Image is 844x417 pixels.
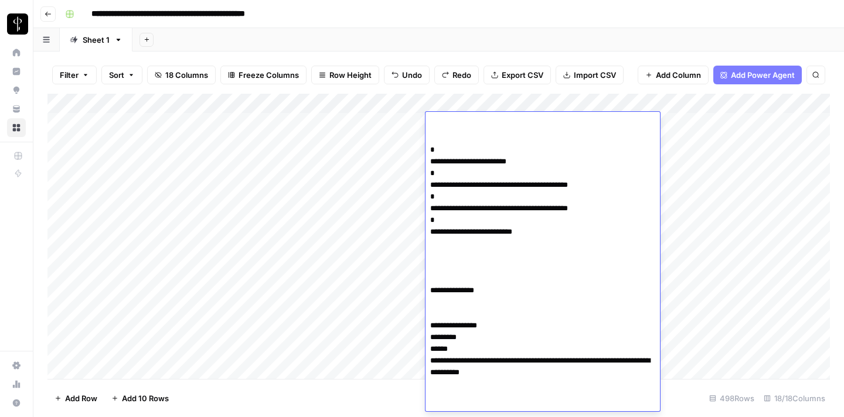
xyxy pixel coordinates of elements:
span: Row Height [329,69,372,81]
span: Export CSV [502,69,543,81]
div: 498 Rows [705,389,759,408]
div: Sheet 1 [83,34,110,46]
span: Undo [402,69,422,81]
span: Filter [60,69,79,81]
a: Usage [7,375,26,394]
a: Settings [7,356,26,375]
span: Freeze Columns [239,69,299,81]
button: Add Row [47,389,104,408]
span: Redo [452,69,471,81]
button: Import CSV [556,66,624,84]
button: Add 10 Rows [104,389,176,408]
a: Browse [7,118,26,137]
button: 18 Columns [147,66,216,84]
button: Freeze Columns [220,66,307,84]
span: Sort [109,69,124,81]
button: Export CSV [484,66,551,84]
a: Opportunities [7,81,26,100]
button: Row Height [311,66,379,84]
a: Home [7,43,26,62]
button: Add Column [638,66,709,84]
a: Your Data [7,100,26,118]
a: Insights [7,62,26,81]
button: Help + Support [7,394,26,412]
img: LP Production Workloads Logo [7,13,28,35]
span: Import CSV [574,69,616,81]
span: Add Power Agent [731,69,795,81]
a: Sheet 1 [60,28,132,52]
button: Add Power Agent [713,66,802,84]
span: Add 10 Rows [122,392,169,404]
button: Redo [434,66,479,84]
span: 18 Columns [165,69,208,81]
button: Sort [101,66,142,84]
span: Add Row [65,392,97,404]
div: 18/18 Columns [759,389,830,408]
button: Undo [384,66,430,84]
button: Filter [52,66,97,84]
span: Add Column [656,69,701,81]
button: Workspace: LP Production Workloads [7,9,26,39]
